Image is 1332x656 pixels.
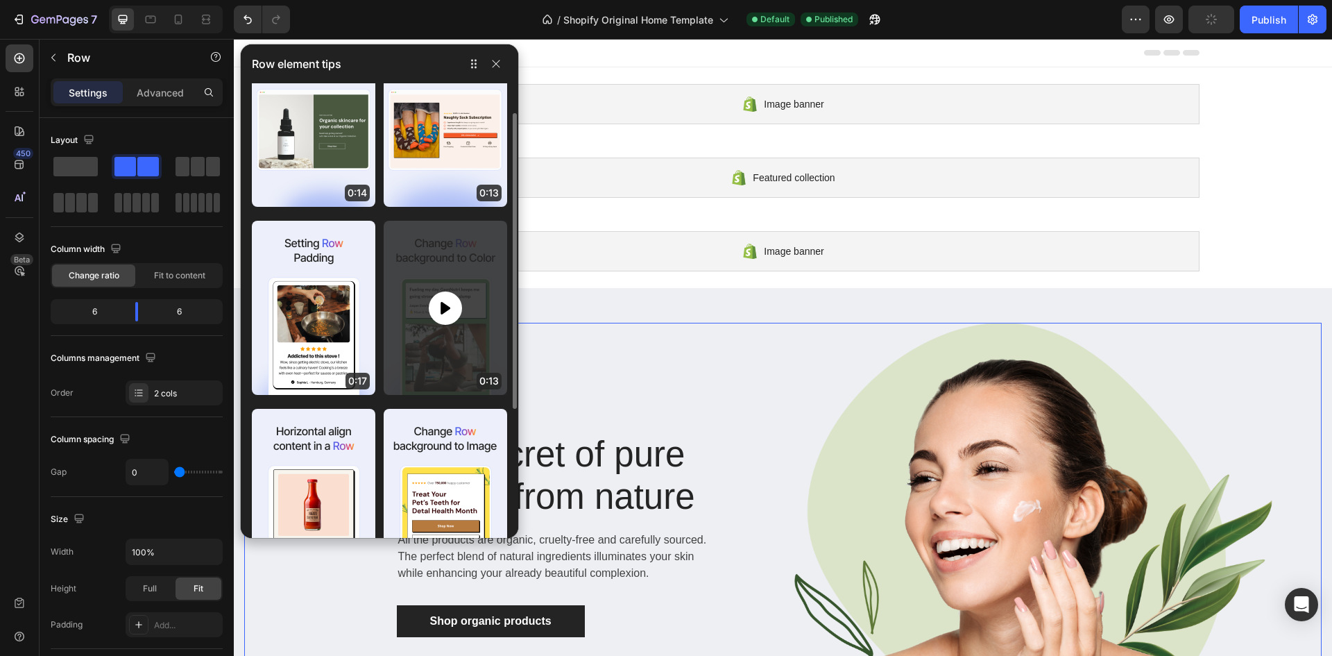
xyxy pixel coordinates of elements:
div: Undo/Redo [234,6,290,33]
p: Advanced [137,85,184,100]
div: Column spacing [51,430,133,449]
div: Shop organic products [196,574,318,591]
div: Column width [51,240,124,259]
div: Gap [51,466,67,478]
div: 6 [149,302,220,321]
p: Row [67,49,185,66]
div: 2 cols [154,387,219,400]
a: Shop organic products [163,566,351,598]
div: Order [51,387,74,399]
p: Row element tips [252,56,341,72]
span: Image banner [530,57,590,74]
span: Shopify Original Home Template [563,12,713,27]
p: 0:13 [477,373,502,389]
span: Fit to content [154,269,205,282]
button: 7 [6,6,103,33]
div: Height [51,582,76,595]
p: 7 [91,11,97,28]
input: Auto [126,460,168,485]
iframe: Design area [234,39,1332,656]
div: Padding [51,619,83,631]
div: Add... [154,619,219,632]
div: Size [51,510,87,529]
div: Beta [10,254,33,265]
div: 6 [53,302,124,321]
span: Published [814,13,853,26]
div: 450 [13,148,33,159]
input: Auto [126,539,222,564]
p: All the products are organic, cruelty-free and carefully sourced. The perfect blend of natural in... [164,493,488,543]
div: Publish [1252,12,1286,27]
div: Layout [51,131,97,150]
p: 0:14 [345,185,370,201]
span: Fit [194,582,203,595]
div: Open Intercom Messenger [1285,588,1318,621]
button: Publish [1240,6,1298,33]
p: The secret of pure beauty from nature [164,394,488,479]
p: 0:17 [345,373,370,389]
div: Row [28,292,51,304]
p: Settings [69,85,108,100]
span: Image banner [530,204,590,221]
p: 0:13 [477,185,502,201]
span: Featured collection [519,131,601,147]
div: Width [51,546,74,558]
span: / [557,12,561,27]
span: Change ratio [69,269,119,282]
div: Columns management [51,349,159,368]
span: Default [760,13,789,26]
span: Full [143,582,157,595]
